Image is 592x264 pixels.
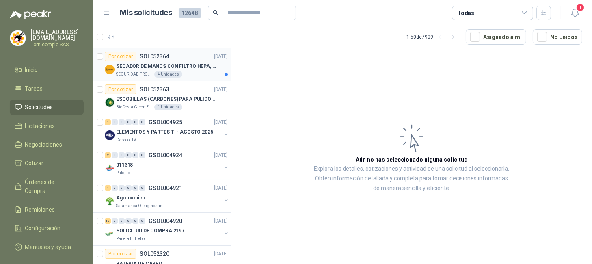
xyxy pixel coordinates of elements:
button: Asignado a mi [466,29,526,45]
img: Company Logo [105,65,115,74]
a: 1 0 0 0 0 0 GSOL004921[DATE] Company LogoAgronomicoSalamanca Oleaginosas SAS [105,183,229,209]
p: GSOL004924 [149,152,182,158]
p: Explora los detalles, cotizaciones y actividad de una solicitud al seleccionarla. Obtén informaci... [313,164,511,193]
p: SOL052320 [140,251,169,257]
p: [DATE] [214,217,228,225]
h3: Aún no has seleccionado niguna solicitud [356,155,468,164]
div: 2 [105,152,111,158]
span: Inicio [25,65,38,74]
p: Panela El Trébol [116,236,146,242]
div: 10 [105,218,111,224]
a: Manuales y ayuda [10,239,84,255]
span: Licitaciones [25,121,55,130]
div: 0 [139,185,145,191]
div: Por cotizar [105,52,136,61]
p: [EMAIL_ADDRESS][DOMAIN_NAME] [31,29,84,41]
p: [DATE] [214,53,228,61]
span: search [213,10,218,15]
p: Patojito [116,170,130,176]
div: 0 [139,152,145,158]
img: Company Logo [10,30,26,46]
a: Remisiones [10,202,84,217]
p: GSOL004920 [149,218,182,224]
a: Cotizar [10,156,84,171]
p: GSOL004921 [149,185,182,191]
p: [DATE] [214,250,228,258]
a: Inicio [10,62,84,78]
span: Órdenes de Compra [25,177,76,195]
span: Cotizar [25,159,44,168]
div: 0 [119,218,125,224]
img: Company Logo [105,130,115,140]
span: Negociaciones [25,140,63,149]
div: 0 [119,152,125,158]
p: [DATE] [214,151,228,159]
p: SECADOR DE MANOS CON FILTRO HEPA, SECADO RAPIDO [116,63,217,70]
span: Solicitudes [25,103,53,112]
span: Configuración [25,224,61,233]
div: 1 - 50 de 7909 [406,30,459,43]
a: Configuración [10,221,84,236]
span: 1 [576,4,585,11]
a: Negociaciones [10,137,84,152]
p: BioCosta Green Energy S.A.S [116,104,153,110]
p: ESCOBILLAS (CARBONES) PARA PULIDORA DEWALT [116,95,217,103]
p: Caracol TV [116,137,136,143]
p: 011318 [116,161,133,169]
a: Tareas [10,81,84,96]
p: Tornicomple SAS [31,42,84,47]
a: 9 0 0 0 0 0 GSOL004925[DATE] Company LogoELEMENTOS Y PARTES TI - AGOSTO 2025Caracol TV [105,117,229,143]
p: SOLICITUD DE COMPRA 2197 [116,227,184,235]
div: 0 [125,185,132,191]
div: 0 [112,152,118,158]
img: Company Logo [105,196,115,206]
img: Company Logo [105,97,115,107]
p: [DATE] [214,184,228,192]
h1: Mis solicitudes [120,7,172,19]
a: Órdenes de Compra [10,174,84,199]
div: 1 [105,185,111,191]
div: 0 [139,218,145,224]
div: Por cotizar [105,84,136,94]
div: 0 [119,185,125,191]
div: 0 [132,185,138,191]
p: GSOL004925 [149,119,182,125]
button: 1 [568,6,582,20]
img: Logo peakr [10,10,51,19]
div: 0 [112,218,118,224]
div: Por cotizar [105,249,136,259]
span: Remisiones [25,205,55,214]
div: 0 [139,119,145,125]
div: 4 Unidades [154,71,182,78]
a: Solicitudes [10,100,84,115]
img: Company Logo [105,163,115,173]
div: 0 [125,218,132,224]
a: Por cotizarSOL052364[DATE] Company LogoSECADOR DE MANOS CON FILTRO HEPA, SECADO RAPIDOSEGURIDAD P... [93,48,231,81]
p: [DATE] [214,86,228,93]
p: SOL052363 [140,87,169,92]
a: 10 0 0 0 0 0 GSOL004920[DATE] Company LogoSOLICITUD DE COMPRA 2197Panela El Trébol [105,216,229,242]
a: Licitaciones [10,118,84,134]
div: 0 [132,152,138,158]
div: 0 [125,119,132,125]
div: 0 [132,119,138,125]
span: Manuales y ayuda [25,242,71,251]
a: Por cotizarSOL052363[DATE] Company LogoESCOBILLAS (CARBONES) PARA PULIDORA DEWALTBioCosta Green E... [93,81,231,114]
div: Todas [457,9,474,17]
a: 2 0 0 0 0 0 GSOL004924[DATE] Company Logo011318Patojito [105,150,229,176]
div: 0 [125,152,132,158]
span: Tareas [25,84,43,93]
p: SEGURIDAD PROVISER LTDA [116,71,153,78]
div: 0 [119,119,125,125]
p: SOL052364 [140,54,169,59]
p: Salamanca Oleaginosas SAS [116,203,167,209]
span: 12648 [179,8,201,18]
p: ELEMENTOS Y PARTES TI - AGOSTO 2025 [116,128,213,136]
div: 0 [112,119,118,125]
div: 1 Unidades [154,104,182,110]
div: 0 [132,218,138,224]
div: 9 [105,119,111,125]
p: Agronomico [116,194,145,202]
img: Company Logo [105,229,115,239]
div: 0 [112,185,118,191]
